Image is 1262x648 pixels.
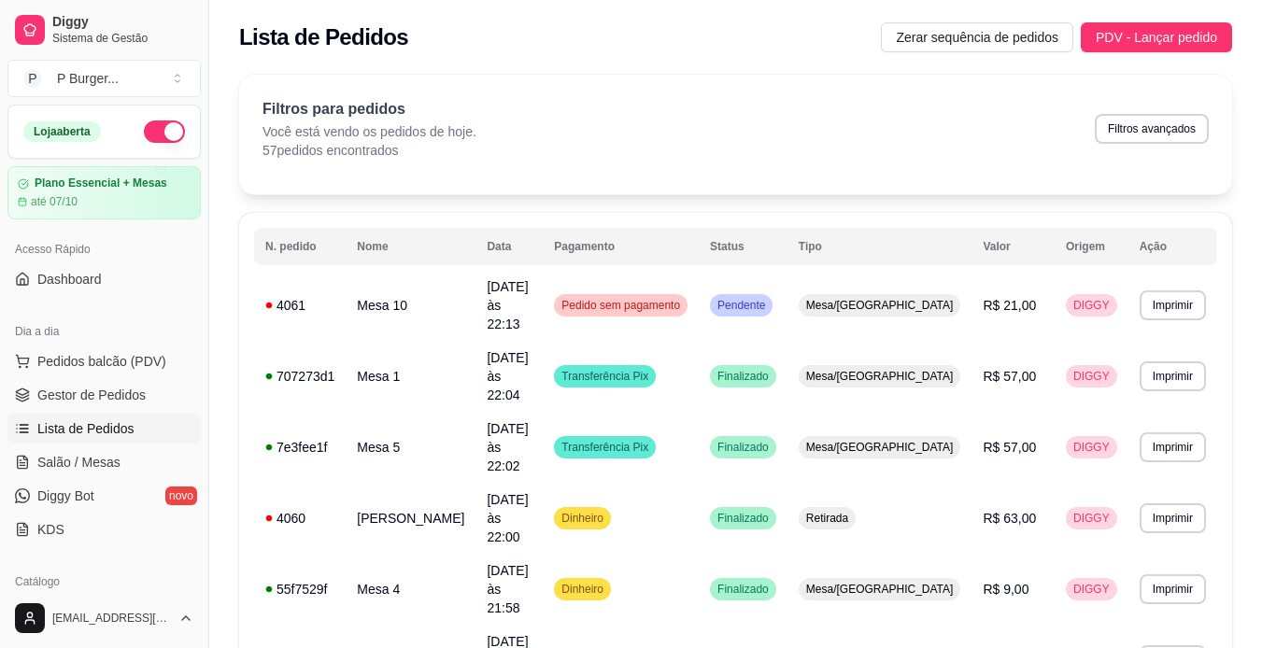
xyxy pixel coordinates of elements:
[487,421,528,473] span: [DATE] às 22:02
[558,369,652,384] span: Transferência Pix
[23,121,101,142] div: Loja aberta
[37,386,146,404] span: Gestor de Pedidos
[802,440,957,455] span: Mesa/[GEOGRAPHIC_DATA]
[7,481,201,511] a: Diggy Botnovo
[714,440,773,455] span: Finalizado
[787,228,972,265] th: Tipo
[714,298,769,313] span: Pendente
[1070,582,1113,597] span: DIGGY
[52,14,193,31] span: Diggy
[971,228,1055,265] th: Valor
[7,166,201,219] a: Plano Essencial + Mesasaté 07/10
[487,492,528,544] span: [DATE] às 22:00
[714,582,773,597] span: Finalizado
[7,234,201,264] div: Acesso Rápido
[714,369,773,384] span: Finalizado
[1140,503,1206,533] button: Imprimir
[57,69,119,88] div: P Burger ...
[7,317,201,346] div: Dia a dia
[23,69,42,88] span: P
[896,27,1058,48] span: Zerar sequência de pedidos
[558,582,607,597] span: Dinheiro
[1140,574,1206,604] button: Imprimir
[37,520,64,539] span: KDS
[558,511,607,526] span: Dinheiro
[983,582,1028,597] span: R$ 9,00
[1128,228,1217,265] th: Ação
[983,298,1036,313] span: R$ 21,00
[558,298,684,313] span: Pedido sem pagamento
[346,341,475,412] td: Mesa 1
[714,511,773,526] span: Finalizado
[1140,361,1206,391] button: Imprimir
[52,31,193,46] span: Sistema de Gestão
[7,596,201,641] button: [EMAIL_ADDRESS][DOMAIN_NAME]
[265,367,334,386] div: 707273d1
[7,380,201,410] a: Gestor de Pedidos
[558,440,652,455] span: Transferência Pix
[35,176,167,190] article: Plano Essencial + Mesas
[699,228,787,265] th: Status
[7,264,201,294] a: Dashboard
[1140,290,1206,320] button: Imprimir
[1055,228,1128,265] th: Origem
[881,22,1073,52] button: Zerar sequência de pedidos
[265,296,334,315] div: 4061
[1070,440,1113,455] span: DIGGY
[346,228,475,265] th: Nome
[346,483,475,554] td: [PERSON_NAME]
[7,60,201,97] button: Select a team
[7,567,201,597] div: Catálogo
[239,22,408,52] h2: Lista de Pedidos
[487,563,528,615] span: [DATE] às 21:58
[983,511,1036,526] span: R$ 63,00
[983,369,1036,384] span: R$ 57,00
[802,369,957,384] span: Mesa/[GEOGRAPHIC_DATA]
[1095,114,1209,144] button: Filtros avançados
[487,279,528,331] span: [DATE] às 22:13
[262,141,476,160] p: 57 pedidos encontrados
[37,352,166,371] span: Pedidos balcão (PDV)
[7,414,201,444] a: Lista de Pedidos
[802,511,852,526] span: Retirada
[265,509,334,528] div: 4060
[802,582,957,597] span: Mesa/[GEOGRAPHIC_DATA]
[983,440,1036,455] span: R$ 57,00
[7,7,201,52] a: DiggySistema de Gestão
[1070,298,1113,313] span: DIGGY
[487,350,528,402] span: [DATE] às 22:04
[31,194,78,209] article: até 07/10
[7,447,201,477] a: Salão / Mesas
[52,611,171,626] span: [EMAIL_ADDRESS][DOMAIN_NAME]
[346,554,475,625] td: Mesa 4
[37,270,102,289] span: Dashboard
[265,438,334,457] div: 7e3fee1f
[7,346,201,376] button: Pedidos balcão (PDV)
[144,120,185,143] button: Alterar Status
[1140,432,1206,462] button: Imprimir
[1070,511,1113,526] span: DIGGY
[254,228,346,265] th: N. pedido
[262,122,476,141] p: Você está vendo os pedidos de hoje.
[1070,369,1113,384] span: DIGGY
[262,98,476,120] p: Filtros para pedidos
[37,453,121,472] span: Salão / Mesas
[346,270,475,341] td: Mesa 10
[37,486,94,505] span: Diggy Bot
[1081,22,1232,52] button: PDV - Lançar pedido
[475,228,543,265] th: Data
[7,514,201,544] a: KDS
[346,412,475,483] td: Mesa 5
[265,580,334,599] div: 55f7529f
[37,419,135,438] span: Lista de Pedidos
[802,298,957,313] span: Mesa/[GEOGRAPHIC_DATA]
[543,228,699,265] th: Pagamento
[1096,27,1217,48] span: PDV - Lançar pedido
